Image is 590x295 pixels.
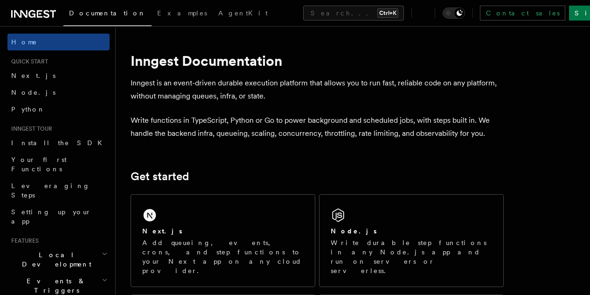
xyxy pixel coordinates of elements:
button: Toggle dark mode [443,7,465,19]
a: Leveraging Steps [7,177,110,204]
h2: Node.js [331,226,377,236]
button: Local Development [7,246,110,273]
span: Home [11,37,37,47]
a: Contact sales [480,6,565,21]
p: Write durable step functions in any Node.js app and run on servers or serverless. [331,238,492,275]
p: Add queueing, events, crons, and step functions to your Next app on any cloud provider. [142,238,304,275]
span: AgentKit [218,9,268,17]
p: Write functions in TypeScript, Python or Go to power background and scheduled jobs, with steps bu... [131,114,504,140]
span: Features [7,237,39,245]
kbd: Ctrl+K [377,8,398,18]
span: Setting up your app [11,208,91,225]
a: Node.js [7,84,110,101]
span: Next.js [11,72,56,79]
a: Examples [152,3,213,25]
button: Search...Ctrl+K [303,6,404,21]
span: Documentation [69,9,146,17]
a: Your first Functions [7,151,110,177]
a: Setting up your app [7,204,110,230]
span: Install the SDK [11,139,108,147]
span: Leveraging Steps [11,182,90,199]
p: Inngest is an event-driven durable execution platform that allows you to run fast, reliable code ... [131,77,504,103]
span: Examples [157,9,207,17]
a: Home [7,34,110,50]
a: Python [7,101,110,118]
h1: Inngest Documentation [131,52,504,69]
a: Node.jsWrite durable step functions in any Node.js app and run on servers or serverless. [319,194,504,287]
a: Install the SDK [7,134,110,151]
a: AgentKit [213,3,273,25]
a: Get started [131,170,189,183]
a: Next.js [7,67,110,84]
a: Documentation [63,3,152,26]
span: Python [11,105,45,113]
span: Node.js [11,89,56,96]
span: Inngest tour [7,125,52,133]
h2: Next.js [142,226,182,236]
span: Local Development [7,250,102,269]
span: Your first Functions [11,156,67,173]
span: Events & Triggers [7,276,102,295]
span: Quick start [7,58,48,65]
a: Next.jsAdd queueing, events, crons, and step functions to your Next app on any cloud provider. [131,194,315,287]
